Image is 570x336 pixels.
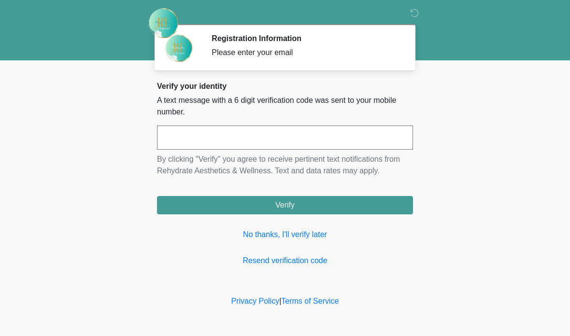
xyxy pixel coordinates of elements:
[212,47,399,58] div: Please enter your email
[157,196,413,214] button: Verify
[157,255,413,266] a: Resend verification code
[164,34,193,63] img: Agent Avatar
[231,297,280,305] a: Privacy Policy
[279,297,281,305] a: |
[157,95,413,118] p: A text message with a 6 digit verification code was sent to your mobile number.
[147,7,179,39] img: Rehydrate Aesthetics & Wellness Logo
[157,82,413,91] h2: Verify your identity
[157,229,413,240] a: No thanks, I'll verify later
[281,297,339,305] a: Terms of Service
[157,154,413,177] p: By clicking "Verify" you agree to receive pertinent text notifications from Rehydrate Aesthetics ...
